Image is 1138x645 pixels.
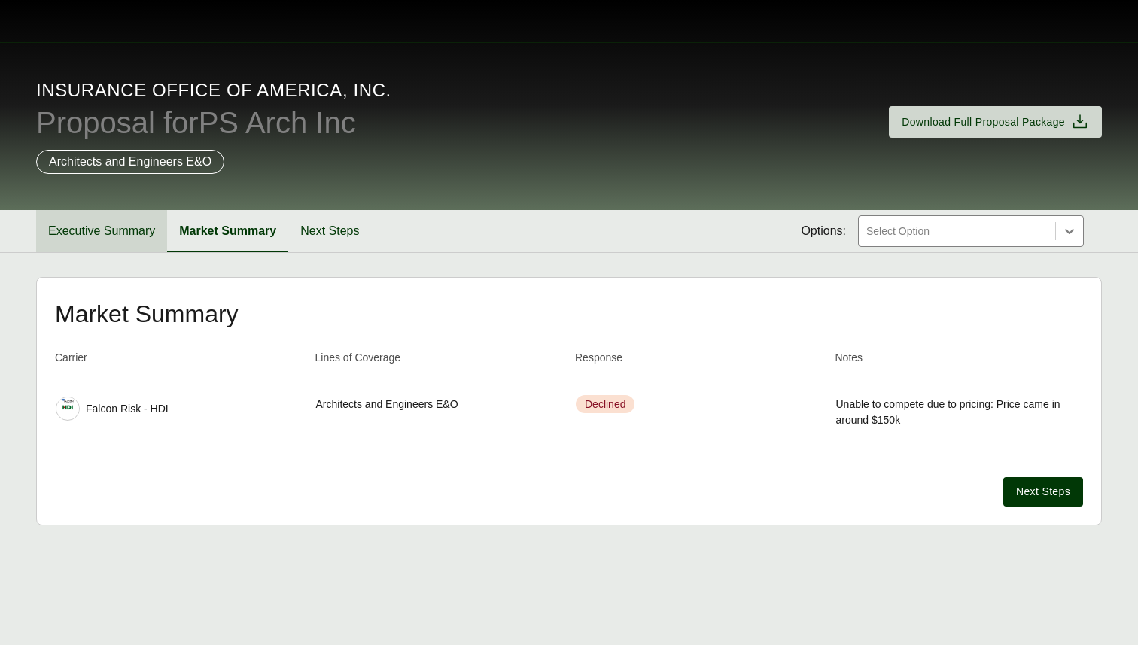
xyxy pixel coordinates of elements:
[167,210,288,252] button: Market Summary
[36,108,356,138] span: Proposal for PS Arch Inc
[36,79,391,102] span: Insurance Office of America, Inc.
[49,153,211,171] p: Architects and Engineers E&O
[56,397,79,412] img: Falcon Risk - HDI logo
[315,350,564,372] th: Lines of Coverage
[575,350,823,372] th: Response
[55,302,1083,326] h2: Market Summary
[1016,484,1070,500] span: Next Steps
[576,395,634,413] span: Declined
[836,397,1083,428] span: Unable to compete due to pricing: Price came in around $150k
[889,106,1102,138] button: Download Full Proposal Package
[36,210,167,252] button: Executive Summary
[55,350,303,372] th: Carrier
[801,222,846,240] span: Options:
[316,397,458,412] span: Architects and Engineers E&O
[86,401,169,417] span: Falcon Risk - HDI
[835,350,1084,372] th: Notes
[902,114,1065,130] span: Download Full Proposal Package
[288,210,371,252] button: Next Steps
[1003,477,1083,507] button: Next Steps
